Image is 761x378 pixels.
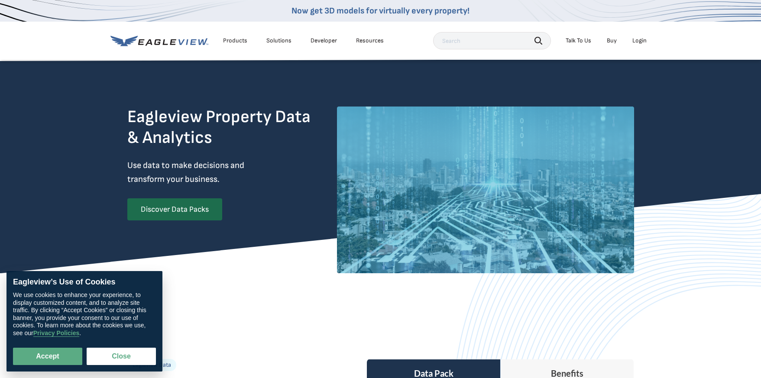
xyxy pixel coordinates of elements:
[33,330,80,337] a: Privacy Policies
[566,37,591,45] div: Talk To Us
[87,348,156,365] button: Close
[632,37,647,45] div: Login
[607,37,617,45] a: Buy
[13,278,156,287] div: Eagleview’s Use of Cookies
[127,198,222,220] a: Discover Data Packs
[13,348,82,365] button: Accept
[356,37,384,45] div: Resources
[223,37,247,45] div: Products
[266,37,291,45] div: Solutions
[127,107,317,148] h2: Eagleview Property Data & Analytics
[433,32,551,49] input: Search
[311,37,337,45] a: Developer
[13,291,156,337] div: We use cookies to enhance your experience, to display customized content, and to analyze site tra...
[291,6,470,16] a: Now get 3D models for virtually every property!
[127,158,258,186] p: Use data to make decisions and transform your business.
